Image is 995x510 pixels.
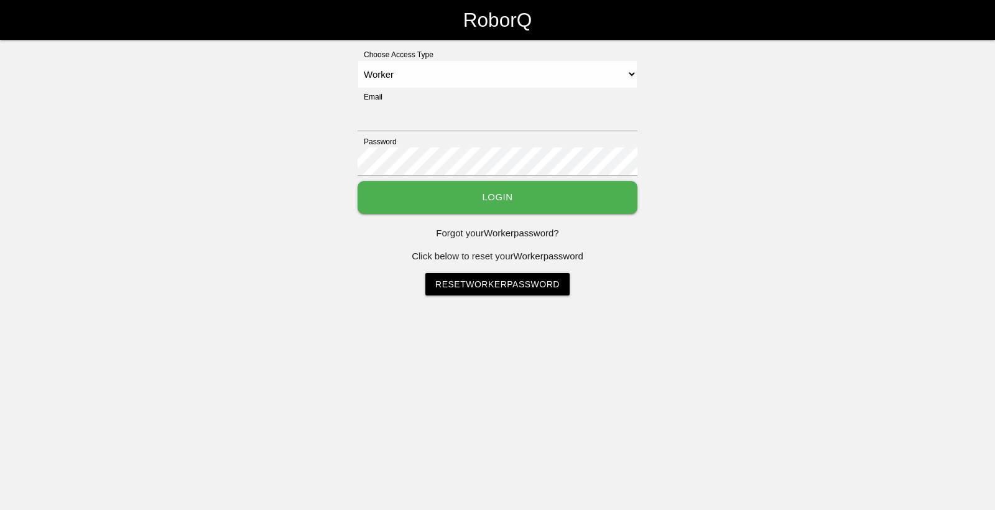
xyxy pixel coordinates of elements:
[358,136,397,147] label: Password
[358,91,382,103] label: Email
[358,49,433,60] label: Choose Access Type
[358,181,637,214] button: Login
[358,249,637,264] p: Click below to reset your Worker password
[425,273,570,295] a: ResetWorkerPassword
[358,226,637,241] p: Forgot your Worker password?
